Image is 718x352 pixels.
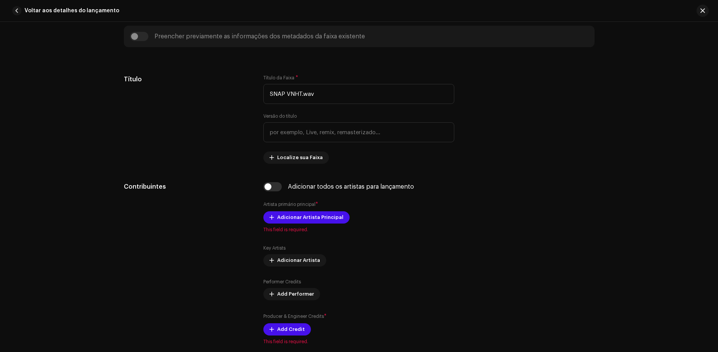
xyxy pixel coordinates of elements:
button: Add Performer [263,288,320,300]
span: Add Credit [277,322,305,337]
small: Producer & Engineer Credits [263,314,324,319]
span: Add Performer [277,286,314,302]
div: Adicionar todos os artistas para lançamento [288,184,414,190]
span: Localize sua Faixa [277,150,323,165]
h5: Título [124,75,251,84]
label: Versão do título [263,113,297,119]
button: Adicionar Artista [263,254,326,266]
label: Key Artists [263,245,286,251]
span: Adicionar Artista [277,253,320,268]
button: Localize sua Faixa [263,151,329,164]
button: Adicionar Artista Principal [263,211,350,224]
label: Performer Credits [263,279,301,285]
label: Título da Faixa [263,75,298,81]
input: por exemplo, Live, remix, remasterizado... [263,122,454,142]
span: Adicionar Artista Principal [277,210,343,225]
button: Add Credit [263,323,311,336]
span: This field is required. [263,339,454,345]
h5: Contribuintes [124,182,251,191]
small: Artista primário principal [263,202,315,207]
span: This field is required. [263,227,454,233]
input: Insira o nome da faixa [263,84,454,104]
